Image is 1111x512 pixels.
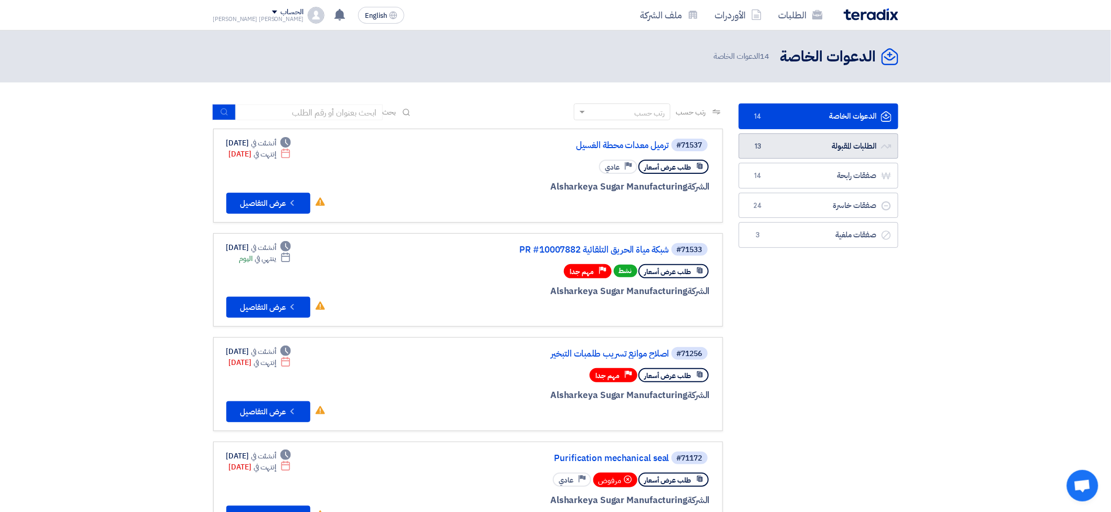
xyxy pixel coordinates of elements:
span: أنشئت في [251,451,276,462]
span: الشركة [687,494,710,507]
a: اصلاح موانع تسريب طلمبات التبخير [459,349,669,359]
div: #71533 [677,246,703,254]
span: الشركة [687,285,710,298]
div: #71256 [677,350,703,358]
span: 13 [752,141,764,152]
a: صفقات خاسرة24 [739,193,898,218]
div: #71537 [677,142,703,149]
div: Alsharkeya Sugar Manufacturing [457,180,710,194]
span: أنشئت في [251,138,276,149]
span: عادي [559,475,574,485]
span: 14 [752,171,764,181]
span: مهم جدا [570,267,594,277]
button: عرض التفاصيل [226,193,310,214]
span: ينتهي في [255,253,276,264]
input: ابحث بعنوان أو رقم الطلب [236,105,383,120]
span: رتب حسب [676,107,706,118]
a: الدعوات الخاصة14 [739,103,898,129]
span: طلب عرض أسعار [645,371,691,381]
a: الطلبات المقبولة13 [739,133,898,159]
div: [DATE] [226,346,291,357]
div: [DATE] [229,462,291,473]
span: بحث [383,107,396,118]
a: الأوردرات [707,3,770,27]
a: صفقات رابحة14 [739,163,898,189]
span: إنتهت في [254,357,276,368]
div: [DATE] [226,451,291,462]
span: طلب عرض أسعار [645,267,691,277]
button: عرض التفاصيل [226,297,310,318]
a: ملف الشركة [632,3,707,27]
div: #71172 [677,455,703,462]
span: نشط [614,265,637,277]
span: الدعوات الخاصة [714,50,771,62]
a: شبكة مياة الحريق التلقائية PR #10007882 [459,245,669,255]
span: الشركة [687,389,710,402]
div: الحساب [280,8,303,17]
span: أنشئت في [251,242,276,253]
span: إنتهت في [254,149,276,160]
div: Alsharkeya Sugar Manufacturing [457,494,710,507]
span: 24 [752,201,764,211]
button: عرض التفاصيل [226,401,310,422]
span: 3 [752,230,764,241]
span: طلب عرض أسعار [645,162,691,172]
img: profile_test.png [308,7,324,24]
span: الشركة [687,180,710,193]
span: English [365,12,387,19]
div: رتب حسب [634,108,665,119]
div: اليوم [239,253,291,264]
div: [DATE] [229,357,291,368]
div: مرفوض [593,473,637,487]
div: Alsharkeya Sugar Manufacturing [457,285,710,298]
a: ترميل معدات محطة الغسيل [459,141,669,150]
span: طلب عرض أسعار [645,475,691,485]
div: [DATE] [226,242,291,253]
button: English [358,7,404,24]
h2: الدعوات الخاصة [780,47,876,67]
a: الطلبات [770,3,831,27]
span: 14 [752,111,764,122]
div: [DATE] [229,149,291,160]
div: [PERSON_NAME] [PERSON_NAME] [213,16,303,22]
a: Purification mechanical seal [459,454,669,463]
span: إنتهت في [254,462,276,473]
div: دردشة مفتوحة [1067,470,1098,501]
a: صفقات ملغية3 [739,222,898,248]
div: [DATE] [226,138,291,149]
span: عادي [605,162,620,172]
span: 14 [760,50,770,62]
span: أنشئت في [251,346,276,357]
img: Teradix logo [844,8,898,20]
div: Alsharkeya Sugar Manufacturing [457,389,710,402]
span: مهم جدا [596,371,620,381]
